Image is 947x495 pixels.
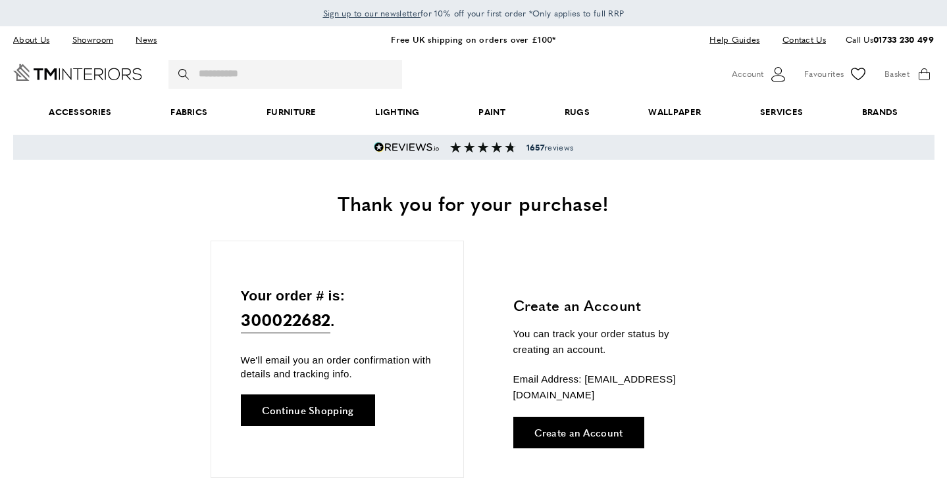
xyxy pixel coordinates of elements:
[141,92,237,132] a: Fabrics
[323,7,421,20] a: Sign up to our newsletter
[126,31,166,49] a: News
[323,7,421,19] span: Sign up to our newsletter
[19,92,141,132] span: Accessories
[832,92,927,132] a: Brands
[262,405,354,415] span: Continue Shopping
[513,295,707,316] h3: Create an Account
[391,33,555,45] a: Free UK shipping on orders over £100*
[450,142,516,153] img: Reviews section
[732,67,763,81] span: Account
[241,306,331,333] span: 300022682
[513,326,707,358] p: You can track your order status by creating an account.
[730,92,832,132] a: Services
[346,92,449,132] a: Lighting
[237,92,346,132] a: Furniture
[178,60,192,89] button: Search
[846,33,934,47] p: Call Us
[241,353,434,381] p: We'll email you an order confirmation with details and tracking info.
[804,67,844,81] span: Favourites
[323,7,625,19] span: for 10% off your first order *Only applies to full RRP
[513,371,707,403] p: Email Address: [EMAIL_ADDRESS][DOMAIN_NAME]
[374,142,440,153] img: Reviews.io 5 stars
[535,92,619,132] a: Rugs
[63,31,123,49] a: Showroom
[241,285,434,334] p: Your order # is: .
[449,92,535,132] a: Paint
[513,417,644,448] a: Create an Account
[619,92,730,132] a: Wallpaper
[773,31,826,49] a: Contact Us
[13,64,142,81] a: Go to Home page
[241,394,375,426] a: Continue Shopping
[526,141,544,153] strong: 1657
[13,31,59,49] a: About Us
[732,64,788,84] button: Customer Account
[873,33,934,45] a: 01733 230 499
[338,189,609,217] span: Thank you for your purchase!
[804,64,868,84] a: Favourites
[700,31,769,49] a: Help Guides
[534,427,623,437] span: Create an Account
[526,142,573,153] span: reviews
